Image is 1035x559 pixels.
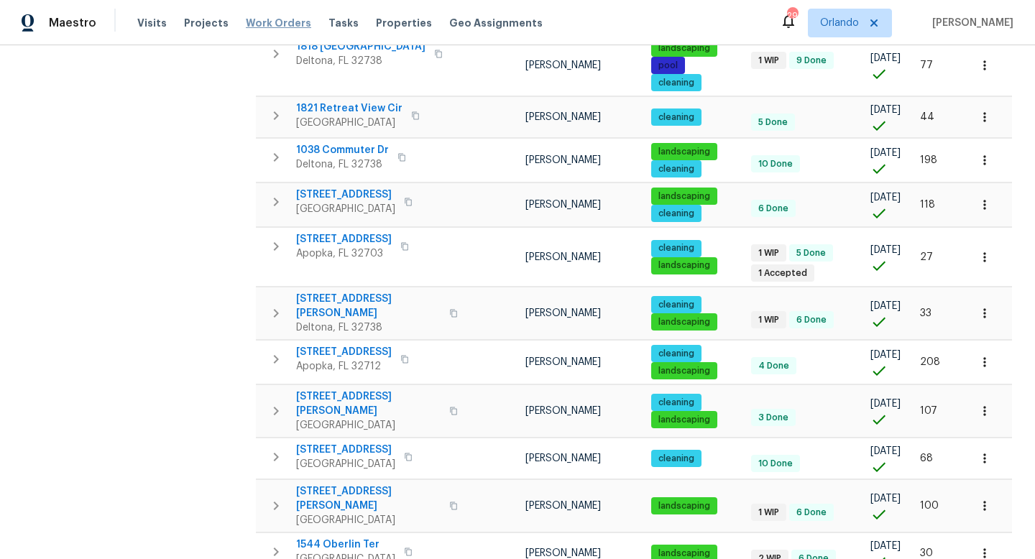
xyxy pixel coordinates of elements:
[49,16,96,30] span: Maestro
[653,453,700,465] span: cleaning
[525,200,601,210] span: [PERSON_NAME]
[870,105,901,115] span: [DATE]
[870,193,901,203] span: [DATE]
[137,16,167,30] span: Visits
[870,541,901,551] span: [DATE]
[296,513,441,527] span: [GEOGRAPHIC_DATA]
[870,446,901,456] span: [DATE]
[753,360,795,372] span: 4 Done
[376,16,432,30] span: Properties
[525,252,601,262] span: [PERSON_NAME]
[296,232,392,246] span: [STREET_ADDRESS]
[296,101,402,116] span: 1821 Retreat View Cir
[653,60,684,72] span: pool
[653,42,716,55] span: landscaping
[820,16,859,30] span: Orlando
[870,301,901,311] span: [DATE]
[296,443,395,457] span: [STREET_ADDRESS]
[753,267,813,279] span: 1 Accepted
[525,406,601,416] span: [PERSON_NAME]
[296,143,389,157] span: 1038 Commuter Dr
[870,494,901,504] span: [DATE]
[920,453,933,463] span: 68
[296,484,441,513] span: [STREET_ADDRESS][PERSON_NAME]
[753,247,785,259] span: 1 WIP
[184,16,229,30] span: Projects
[920,252,933,262] span: 27
[296,320,441,335] span: Deltona, FL 32738
[791,314,832,326] span: 6 Done
[653,190,716,203] span: landscaping
[328,18,359,28] span: Tasks
[653,163,700,175] span: cleaning
[870,53,901,63] span: [DATE]
[449,16,543,30] span: Geo Assignments
[525,112,601,122] span: [PERSON_NAME]
[787,9,797,23] div: 29
[753,507,785,519] span: 1 WIP
[791,507,832,519] span: 6 Done
[296,418,441,433] span: [GEOGRAPHIC_DATA]
[296,457,395,471] span: [GEOGRAPHIC_DATA]
[920,501,939,511] span: 100
[753,203,794,215] span: 6 Done
[920,155,937,165] span: 198
[653,146,716,158] span: landscaping
[870,350,901,360] span: [DATE]
[525,357,601,367] span: [PERSON_NAME]
[653,348,700,360] span: cleaning
[525,308,601,318] span: [PERSON_NAME]
[870,399,901,409] span: [DATE]
[653,111,700,124] span: cleaning
[791,55,832,67] span: 9 Done
[926,16,1013,30] span: [PERSON_NAME]
[653,316,716,328] span: landscaping
[296,537,395,552] span: 1544 Oberlin Ter
[296,292,441,320] span: [STREET_ADDRESS][PERSON_NAME]
[920,308,931,318] span: 33
[653,242,700,254] span: cleaning
[653,259,716,272] span: landscaping
[246,16,311,30] span: Work Orders
[525,60,601,70] span: [PERSON_NAME]
[525,548,601,558] span: [PERSON_NAME]
[296,359,392,374] span: Apopka, FL 32712
[296,54,425,68] span: Deltona, FL 32738
[753,458,799,470] span: 10 Done
[296,345,392,359] span: [STREET_ADDRESS]
[753,314,785,326] span: 1 WIP
[296,157,389,172] span: Deltona, FL 32738
[791,247,832,259] span: 5 Done
[753,158,799,170] span: 10 Done
[296,116,402,130] span: [GEOGRAPHIC_DATA]
[525,155,601,165] span: [PERSON_NAME]
[653,414,716,426] span: landscaping
[653,397,700,409] span: cleaning
[653,500,716,512] span: landscaping
[870,245,901,255] span: [DATE]
[296,188,395,202] span: [STREET_ADDRESS]
[920,357,940,367] span: 208
[296,389,441,418] span: [STREET_ADDRESS][PERSON_NAME]
[920,112,934,122] span: 44
[753,116,793,129] span: 5 Done
[296,40,425,54] span: 1818 [GEOGRAPHIC_DATA]
[525,501,601,511] span: [PERSON_NAME]
[920,548,933,558] span: 30
[920,60,933,70] span: 77
[653,208,700,220] span: cleaning
[296,202,395,216] span: [GEOGRAPHIC_DATA]
[653,365,716,377] span: landscaping
[296,246,392,261] span: Apopka, FL 32703
[653,299,700,311] span: cleaning
[920,200,935,210] span: 118
[525,453,601,463] span: [PERSON_NAME]
[920,406,937,416] span: 107
[753,55,785,67] span: 1 WIP
[653,77,700,89] span: cleaning
[753,412,794,424] span: 3 Done
[870,148,901,158] span: [DATE]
